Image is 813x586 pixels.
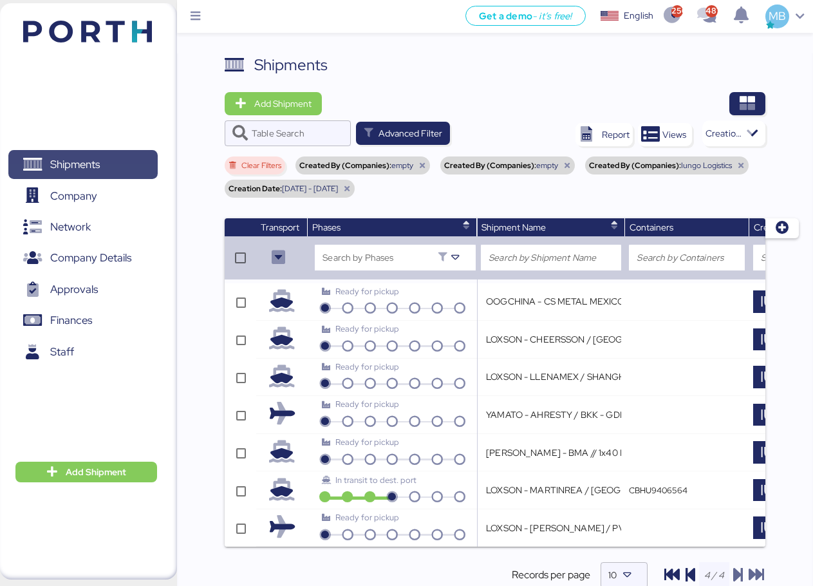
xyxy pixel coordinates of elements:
[8,306,158,336] a: Finances
[8,337,158,367] a: Staff
[15,462,157,482] button: Add Shipment
[760,404,774,426] span: IU
[512,567,590,583] span: Records per page
[760,479,774,502] span: IU
[254,53,328,77] div: Shipments
[760,328,774,351] span: IU
[602,127,630,142] div: Report
[608,569,617,581] span: 10
[769,8,786,24] span: MB
[575,123,633,146] button: Report
[50,311,92,330] span: Finances
[760,516,774,539] span: IU
[335,475,416,486] span: In transit to dest. port
[536,162,558,169] span: empty
[378,126,442,141] span: Advanced Filter
[630,222,673,233] span: Containers
[312,222,341,233] span: Phases
[229,185,282,193] span: Creation Date:
[50,187,97,205] span: Company
[391,162,413,169] span: empty
[50,343,74,361] span: Staff
[282,185,338,193] span: [DATE] - [DATE]
[624,9,653,23] div: English
[185,6,207,28] button: Menu
[50,249,131,267] span: Company Details
[335,399,399,410] span: Ready for pickup
[66,464,126,480] span: Add Shipment
[481,222,546,233] span: Shipment Name
[629,485,687,496] q-button: CBHU9406564
[50,155,100,174] span: Shipments
[8,243,158,273] a: Company Details
[589,162,681,169] span: Created By (Companies):
[760,441,774,464] span: IU
[335,437,399,448] span: Ready for pickup
[760,366,774,388] span: IU
[681,162,732,169] span: Iungo Logistics
[50,218,91,236] span: Network
[760,290,774,313] span: IU
[8,150,158,180] a: Shipments
[50,280,98,299] span: Approvals
[225,92,322,115] button: Add Shipment
[335,286,399,297] span: Ready for pickup
[254,96,312,111] span: Add Shipment
[241,162,281,169] span: Clear Filters
[637,250,737,265] input: Search by Containers
[444,162,536,169] span: Created By (Companies):
[489,250,613,265] input: Search by Shipment Name
[252,120,343,146] input: Table Search
[299,162,391,169] span: Created By (Companies):
[8,181,158,211] a: Company
[662,127,686,142] span: Views
[335,323,399,334] span: Ready for pickup
[261,222,299,233] span: Transport
[8,275,158,305] a: Approvals
[335,361,399,372] span: Ready for pickup
[356,122,450,145] button: Advanced Filter
[638,123,692,146] button: Views
[335,512,399,523] span: Ready for pickup
[8,213,158,242] a: Network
